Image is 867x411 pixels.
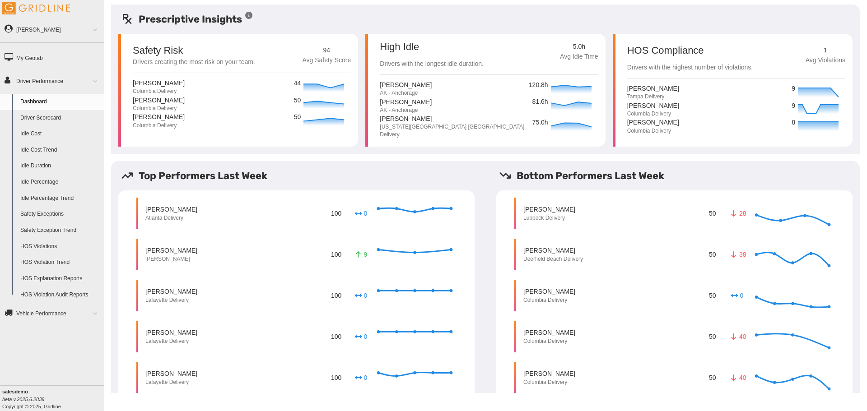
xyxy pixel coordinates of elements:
p: 94 [302,46,351,55]
p: 100 [329,371,343,383]
p: 75.0h [532,118,549,128]
p: 100 [329,248,343,260]
p: 81.6h [532,97,549,107]
p: 5.0h [560,42,598,52]
p: HOS Compliance [627,46,753,55]
p: 0 [730,291,744,300]
p: Drivers with the longest idle duration. [380,59,484,69]
b: salesdemo [2,389,28,394]
p: Columbia Delivery [133,88,185,95]
p: Columbia Delivery [523,296,575,304]
p: 100 [329,330,343,342]
p: AK - Anchorage [380,89,432,97]
p: 28 [730,209,744,218]
p: 8 [792,118,796,128]
i: beta v.2025.6.2839 [2,397,44,402]
p: [PERSON_NAME] [523,287,575,296]
p: Drivers with the highest number of violations. [627,63,753,73]
p: 44 [294,79,302,88]
p: 0 [354,373,368,382]
p: 50 [294,96,302,106]
p: Lafayette Delivery [145,337,197,345]
p: [PERSON_NAME] [145,369,197,378]
p: [PERSON_NAME] [523,205,575,214]
p: 38 [730,250,744,259]
h5: Bottom Performers Last Week [499,168,860,183]
a: Safety Exception Trend [16,222,104,239]
p: 1 [806,46,845,55]
p: 120.8h [529,80,549,90]
a: Idle Duration [16,158,104,174]
a: Idle Percentage [16,174,104,190]
p: 0 [354,209,368,218]
p: [PERSON_NAME] [523,246,583,255]
h5: Prescriptive Insights [121,12,253,27]
p: 0 [354,332,368,341]
p: [PERSON_NAME] [523,328,575,337]
p: [PERSON_NAME] [145,255,197,263]
p: 40 [730,332,744,341]
p: [PERSON_NAME] [380,80,432,89]
p: [PERSON_NAME] [145,246,197,255]
p: Lafayette Delivery [145,379,197,386]
p: [PERSON_NAME] [145,205,197,214]
p: [US_STATE][GEOGRAPHIC_DATA] [GEOGRAPHIC_DATA] Delivery [380,123,525,139]
p: 0 [354,291,368,300]
p: [PERSON_NAME] [145,328,197,337]
p: Columbia Delivery [523,379,575,386]
p: 50 [707,330,718,342]
p: [PERSON_NAME] [133,112,185,121]
p: Atlanta Delivery [145,214,197,222]
p: 50 [707,248,718,260]
a: HOS Violations [16,239,104,255]
p: [PERSON_NAME] [523,369,575,378]
p: Columbia Delivery [627,110,679,118]
h5: Top Performers Last Week [121,168,482,183]
p: [PERSON_NAME] [133,79,185,88]
p: 9 [792,84,796,94]
div: Copyright © 2025, Gridline [2,388,104,410]
p: Columbia Delivery [523,337,575,345]
p: 50 [707,207,718,219]
p: AK - Anchorage [380,106,432,114]
p: 50 [707,371,718,383]
a: Idle Percentage Trend [16,190,104,207]
p: Lafayette Delivery [145,296,197,304]
p: Columbia Delivery [133,105,185,112]
img: Gridline [2,2,70,14]
a: Driver Scorecard [16,110,104,126]
p: Drivers creating the most risk on your team. [133,57,255,67]
p: 100 [329,289,343,301]
p: [PERSON_NAME] [380,97,432,106]
p: [PERSON_NAME] [145,287,197,296]
p: Lubbock Delivery [523,214,575,222]
p: 40 [730,373,744,382]
p: Deerfield Beach Delivery [523,255,583,263]
p: [PERSON_NAME] [627,118,679,127]
p: 9 [792,101,796,111]
p: [PERSON_NAME] [627,84,679,93]
p: Avg Violations [806,55,845,65]
a: Dashboard [16,94,104,110]
p: 100 [329,207,343,219]
p: Tampa Delivery [627,93,679,101]
p: Safety Risk [133,46,183,55]
p: 50 [707,289,718,301]
p: 9 [354,250,368,259]
p: [PERSON_NAME] [380,114,525,123]
p: [PERSON_NAME] [627,101,679,110]
a: HOS Violation Trend [16,254,104,271]
p: High Idle [380,42,484,52]
a: Safety Exceptions [16,206,104,222]
a: HOS Violation Audit Reports [16,287,104,303]
a: Idle Cost Trend [16,142,104,158]
p: Avg Safety Score [302,55,351,65]
p: Avg Idle Time [560,52,598,62]
a: HOS Explanation Reports [16,271,104,287]
a: Idle Cost [16,126,104,142]
p: 50 [294,112,302,122]
p: [PERSON_NAME] [133,96,185,105]
p: Columbia Delivery [133,122,185,129]
p: Columbia Delivery [627,127,679,135]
